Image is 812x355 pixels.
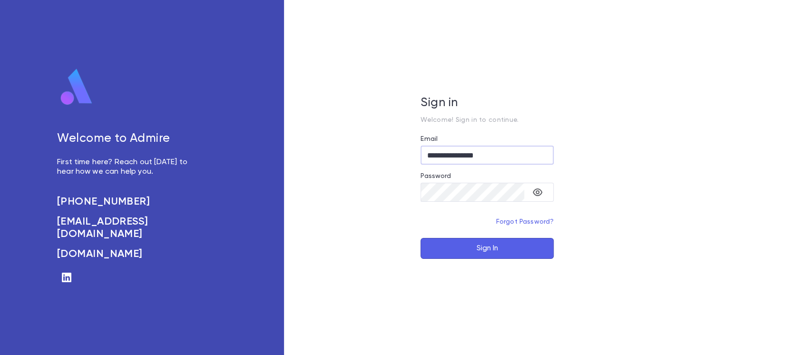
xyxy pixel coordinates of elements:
img: logo [57,68,96,106]
p: Welcome! Sign in to continue. [421,116,554,124]
a: Forgot Password? [496,218,554,225]
a: [EMAIL_ADDRESS][DOMAIN_NAME] [57,216,198,240]
p: First time here? Reach out [DATE] to hear how we can help you. [57,158,198,177]
h5: Welcome to Admire [57,132,198,146]
a: [PHONE_NUMBER] [57,196,198,208]
a: [DOMAIN_NAME] [57,248,198,260]
label: Email [421,135,438,143]
button: toggle password visibility [528,183,547,202]
button: Sign In [421,238,554,259]
h5: Sign in [421,96,554,110]
label: Password [421,172,451,180]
